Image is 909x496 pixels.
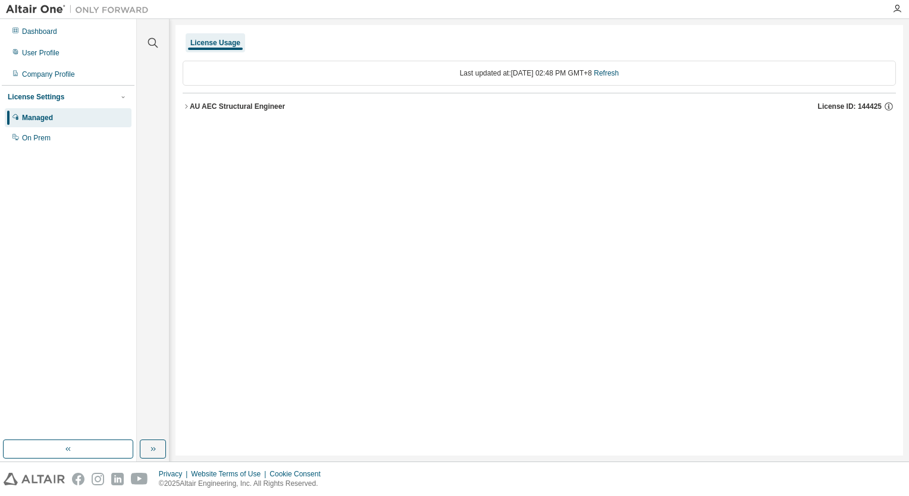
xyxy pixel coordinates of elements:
a: Refresh [594,69,619,77]
img: youtube.svg [131,473,148,485]
div: Company Profile [22,70,75,79]
div: Cookie Consent [269,469,327,479]
p: © 2025 Altair Engineering, Inc. All Rights Reserved. [159,479,328,489]
img: Altair One [6,4,155,15]
div: AU AEC Structural Engineer [190,102,285,111]
div: Website Terms of Use [191,469,269,479]
div: License Settings [8,92,64,102]
div: Privacy [159,469,191,479]
div: On Prem [22,133,51,143]
div: License Usage [190,38,240,48]
div: User Profile [22,48,59,58]
div: Managed [22,113,53,123]
div: Last updated at: [DATE] 02:48 PM GMT+8 [183,61,896,86]
img: instagram.svg [92,473,104,485]
img: linkedin.svg [111,473,124,485]
img: facebook.svg [72,473,84,485]
button: AU AEC Structural EngineerLicense ID: 144425 [183,93,896,120]
span: License ID: 144425 [818,102,882,111]
img: altair_logo.svg [4,473,65,485]
div: Dashboard [22,27,57,36]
